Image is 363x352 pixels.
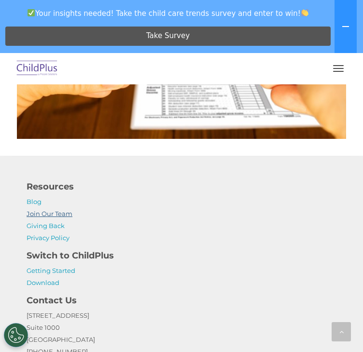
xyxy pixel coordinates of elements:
a: Getting Started [27,267,75,274]
a: Download [27,279,59,286]
a: Giving Back [27,222,65,230]
span: Your insights needed! Take the child care trends survey and enter to win! [4,4,333,23]
span: Take Survey [146,27,190,44]
a: Privacy Policy [27,234,70,242]
button: Cookies Settings [4,323,28,347]
img: 👏 [301,9,308,16]
h4: Contact Us [27,294,336,307]
img: ChildPlus by Procare Solutions [14,57,60,80]
h4: Resources [27,180,336,193]
a: Blog [27,198,42,205]
h4: Switch to ChildPlus [27,249,336,262]
img: ✅ [28,9,35,16]
a: Join Our Team [27,210,72,217]
a: Take Survey [5,27,331,46]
